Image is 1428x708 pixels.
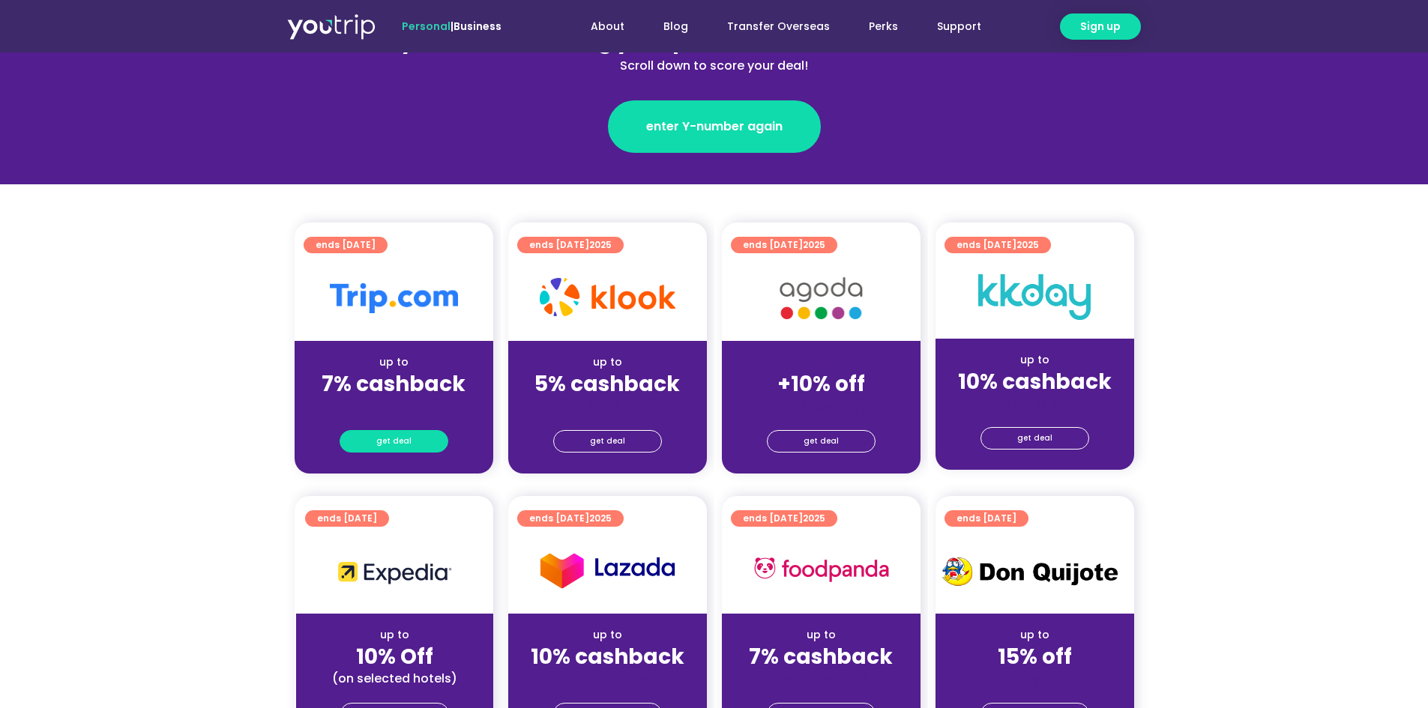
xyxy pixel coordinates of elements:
a: ends [DATE] [305,510,389,527]
div: (for stays only) [307,398,481,414]
strong: 7% cashback [322,369,466,399]
span: 2025 [589,512,612,524]
span: Sign up [1080,19,1121,34]
div: (for stays only) [520,398,695,414]
a: ends [DATE]2025 [731,510,837,527]
a: get deal [553,430,662,453]
a: Support [918,13,1001,40]
strong: 15% off [998,642,1072,671]
a: Blog [644,13,708,40]
strong: 5% cashback [534,369,680,399]
strong: 10% Off [356,642,433,671]
nav: Menu [542,13,1001,40]
a: get deal [340,430,448,453]
a: get deal [980,427,1089,450]
div: (on selected hotels) [308,671,481,686]
div: up to [520,627,695,643]
span: 2025 [1016,238,1039,251]
div: up to [948,627,1122,643]
div: Scroll down to score your deal! [389,57,1040,75]
div: (for stays only) [948,671,1122,686]
a: ends [DATE] [304,237,388,253]
strong: 10% cashback [531,642,684,671]
span: ends [DATE] [743,510,825,527]
span: enter Y-number again [646,118,783,136]
span: | [402,19,501,34]
div: up to [307,354,481,370]
div: (for stays only) [948,396,1122,411]
a: About [571,13,644,40]
div: (for stays only) [520,671,695,686]
strong: 7% cashback [749,642,893,671]
a: Business [454,19,501,34]
span: ends [DATE] [743,237,825,253]
div: up to [948,352,1122,368]
div: up to [308,627,481,643]
div: up to [520,354,695,370]
a: enter Y-number again [608,100,821,153]
a: ends [DATE]2025 [731,237,837,253]
span: 2025 [803,512,825,524]
span: ends [DATE] [529,237,612,253]
span: get deal [590,431,625,452]
a: Perks [849,13,918,40]
div: (for stays only) [734,398,909,414]
span: 2025 [589,238,612,251]
a: ends [DATE]2025 [517,510,624,527]
span: get deal [1017,428,1052,449]
a: ends [DATE]2025 [517,237,624,253]
a: ends [DATE]2025 [945,237,1051,253]
span: get deal [804,431,839,452]
div: (for stays only) [734,671,909,686]
span: ends [DATE] [316,237,376,253]
span: ends [DATE] [529,510,612,527]
a: get deal [767,430,876,453]
span: get deal [376,431,412,452]
strong: 10% cashback [958,367,1112,396]
div: up to [734,627,909,643]
span: ends [DATE] [956,510,1016,527]
span: 2025 [803,238,825,251]
span: ends [DATE] [317,510,377,527]
span: ends [DATE] [956,237,1039,253]
a: Transfer Overseas [708,13,849,40]
span: Personal [402,19,451,34]
a: ends [DATE] [945,510,1028,527]
a: Sign up [1060,13,1141,40]
span: up to [807,354,835,369]
strong: +10% off [777,369,865,399]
